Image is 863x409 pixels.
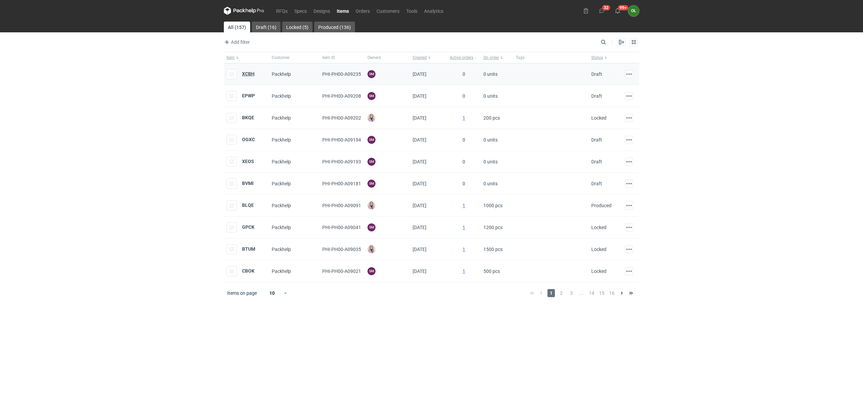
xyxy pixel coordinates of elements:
[588,289,595,297] span: 14
[625,201,633,210] button: Actions
[578,289,585,297] span: ...
[272,93,291,99] span: Packhelp
[463,203,465,208] a: 1
[625,136,633,144] button: Actions
[481,195,513,217] div: 1000 pcs
[367,201,376,210] img: Klaudia Wiśniewska
[447,52,481,63] button: Active orders
[568,289,575,297] span: 3
[463,269,465,274] a: 1
[322,247,361,252] span: PHI-PH00-A09035
[625,114,633,122] button: Actions
[410,129,447,151] div: [DATE]
[483,178,498,189] span: 0 units
[483,55,499,60] span: On order
[224,52,269,63] button: Item
[591,115,606,121] div: Locked
[242,202,254,208] a: BLQE
[222,38,250,46] button: Add filter
[410,239,447,260] div: [DATE]
[625,245,633,253] button: Actions
[599,38,621,46] input: Search
[591,136,602,143] div: Draft
[410,217,447,239] div: [DATE]
[242,181,254,186] a: BVMI
[589,52,622,63] button: Status
[463,225,465,230] a: 1
[481,52,513,63] button: On order
[591,268,606,275] div: Locked
[367,114,376,122] img: Klaudia Wiśniewska
[596,5,607,16] button: 32
[481,129,513,151] div: 0 units
[242,115,254,120] a: BKQE
[410,173,447,195] div: [DATE]
[367,245,376,253] img: Klaudia Wiśniewska
[291,7,310,15] a: Specs
[591,246,606,253] div: Locked
[625,70,633,78] button: Actions
[591,224,606,231] div: Locked
[261,288,283,298] div: 10
[373,7,403,15] a: Customers
[272,203,291,208] span: Packhelp
[481,107,513,129] div: 200 pcs
[410,63,447,85] div: [DATE]
[322,225,361,230] span: PHI-PH00-A09041
[625,92,633,100] button: Actions
[410,52,447,63] button: Created
[242,93,255,98] strong: EPWP
[625,223,633,231] button: Actions
[272,181,291,186] span: Packhelp
[463,115,465,121] a: 1
[463,247,465,252] a: 1
[481,239,513,260] div: 1500 pcs
[625,180,633,188] button: Actions
[410,151,447,173] div: [DATE]
[242,159,254,164] a: XEOS
[272,247,291,252] span: Packhelp
[598,289,605,297] span: 15
[227,290,257,296] span: Items on page
[625,158,633,166] button: Actions
[558,289,565,297] span: 2
[591,180,602,187] div: Draft
[483,113,500,123] span: 200 pcs
[483,200,503,211] span: 1000 pcs
[481,63,513,85] div: 0 units
[463,137,465,143] span: 0
[483,156,498,167] span: 0 units
[516,55,525,60] span: Tags
[322,71,361,77] span: PHI-PH00-A09235
[322,55,335,60] span: Item ID
[612,5,623,16] button: 99+
[625,267,633,275] button: Actions
[410,195,447,217] div: [DATE]
[628,5,639,17] button: OŁ
[242,71,255,76] strong: XCBH
[483,222,503,233] span: 1200 pcs
[314,22,355,32] a: Produced (136)
[242,268,255,274] a: CBOK
[591,158,602,165] div: Draft
[272,115,291,121] span: Packhelp
[310,7,333,15] a: Designs
[481,85,513,107] div: 0 units
[242,224,255,230] strong: GPCK
[322,93,361,99] span: PHI-PH00-A09208
[367,136,376,144] figcaption: SM
[410,107,447,129] div: [DATE]
[227,55,235,60] span: Item
[481,260,513,282] div: 500 pcs
[367,223,376,231] figcaption: SM
[367,55,381,60] span: Owners
[591,202,612,209] div: Produced
[367,92,376,100] figcaption: SM
[272,71,291,77] span: Packhelp
[322,115,361,121] span: PHI-PH00-A09202
[413,55,427,60] span: Created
